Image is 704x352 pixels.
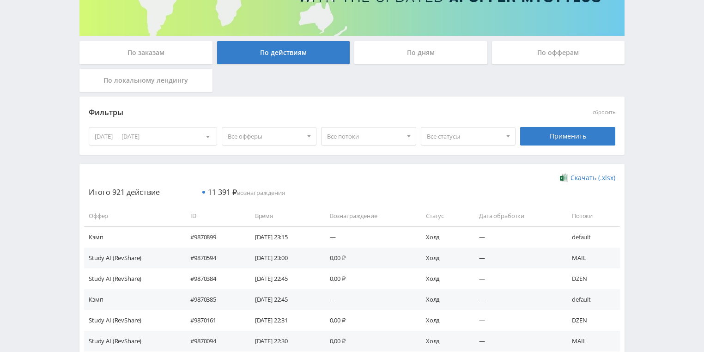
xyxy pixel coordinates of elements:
[246,226,321,247] td: [DATE] 23:15
[593,109,615,115] button: сбросить
[228,127,303,145] span: Все офферы
[354,41,487,64] div: По дням
[470,331,563,352] td: —
[89,106,483,120] div: Фильтры
[181,310,246,331] td: #9870161
[560,173,615,182] a: Скачать (.xlsx)
[470,268,563,289] td: —
[84,268,181,289] td: Study AI (RevShare)
[417,206,470,226] td: Статус
[563,206,620,226] td: Потоки
[470,206,563,226] td: Дата обработки
[181,206,246,226] td: ID
[181,248,246,268] td: #9870594
[79,69,212,92] div: По локальному лендингу
[417,248,470,268] td: Холд
[84,289,181,310] td: Кэмп
[246,310,321,331] td: [DATE] 22:31
[321,310,417,331] td: 0,00 ₽
[84,226,181,247] td: Кэмп
[89,127,217,145] div: [DATE] — [DATE]
[181,331,246,352] td: #9870094
[563,331,620,352] td: MAIL
[560,173,568,182] img: xlsx
[492,41,625,64] div: По офферам
[246,206,321,226] td: Время
[321,268,417,289] td: 0,00 ₽
[417,268,470,289] td: Холд
[246,331,321,352] td: [DATE] 22:30
[570,174,615,182] span: Скачать (.xlsx)
[470,226,563,247] td: —
[563,268,620,289] td: DZEN
[84,331,181,352] td: Study AI (RevShare)
[321,289,417,310] td: —
[89,187,160,197] span: Итого 921 действие
[321,248,417,268] td: 0,00 ₽
[246,268,321,289] td: [DATE] 22:45
[208,188,285,197] span: вознаграждения
[321,206,417,226] td: Вознаграждение
[246,289,321,310] td: [DATE] 22:45
[84,310,181,331] td: Study AI (RevShare)
[427,127,502,145] span: Все статусы
[84,248,181,268] td: Study AI (RevShare)
[563,226,620,247] td: default
[417,289,470,310] td: Холд
[470,289,563,310] td: —
[470,310,563,331] td: —
[417,226,470,247] td: Холд
[563,310,620,331] td: DZEN
[321,331,417,352] td: 0,00 ₽
[217,41,350,64] div: По действиям
[181,226,246,247] td: #9870899
[208,187,237,197] span: 11 391 ₽
[327,127,402,145] span: Все потоки
[563,248,620,268] td: MAIL
[321,226,417,247] td: —
[181,289,246,310] td: #9870385
[79,41,212,64] div: По заказам
[470,248,563,268] td: —
[520,127,615,146] div: Применить
[563,289,620,310] td: default
[417,331,470,352] td: Холд
[84,206,181,226] td: Оффер
[181,268,246,289] td: #9870384
[417,310,470,331] td: Холд
[246,248,321,268] td: [DATE] 23:00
